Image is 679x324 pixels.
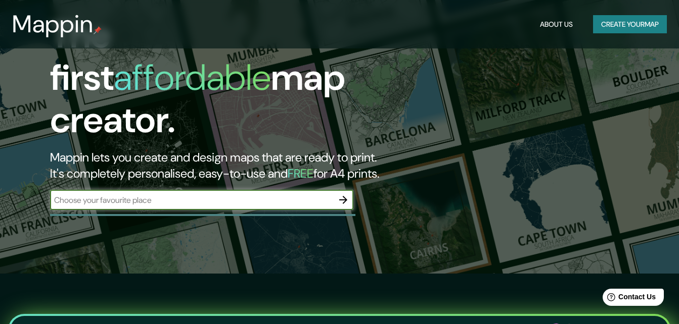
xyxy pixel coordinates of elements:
input: Choose your favourite place [50,194,333,206]
h2: Mappin lets you create and design maps that are ready to print. It's completely personalised, eas... [50,149,390,182]
h1: The first map creator. [50,14,390,149]
h1: affordable [114,54,271,101]
button: About Us [536,15,577,34]
h3: Mappin [12,10,94,38]
img: mappin-pin [94,26,102,34]
h5: FREE [288,166,313,181]
button: Create yourmap [593,15,667,34]
iframe: Help widget launcher [589,285,668,313]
